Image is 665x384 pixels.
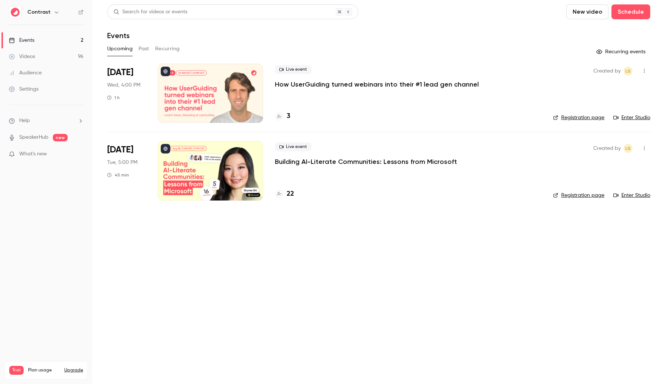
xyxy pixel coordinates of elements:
button: Recurring [155,43,180,55]
a: 22 [275,189,294,199]
div: Audience [9,69,42,77]
button: Upcoming [107,43,133,55]
span: Lusine Sargsyan [624,144,632,153]
div: Oct 8 Wed, 10:00 AM (America/New York) [107,64,146,123]
h4: 22 [287,189,294,199]
span: [DATE] [107,144,133,156]
a: Building AI-Literate Communities: Lessons from Microsoft [275,157,457,166]
span: Plan usage [28,367,60,373]
img: Contrast [9,6,21,18]
h6: Contrast [27,9,51,16]
a: SpeakerHub [19,134,48,141]
span: What's new [19,150,47,158]
h4: 3 [287,111,290,121]
a: Enter Studio [613,192,650,199]
span: LS [625,144,631,153]
span: Live event [275,142,311,151]
span: LS [625,67,631,75]
span: Lusine Sargsyan [624,67,632,75]
button: Past [139,43,149,55]
a: Registration page [553,192,604,199]
div: 45 min [107,172,129,178]
button: Upgrade [64,367,83,373]
div: Dec 9 Tue, 11:00 AM (America/New York) [107,141,146,200]
li: help-dropdown-opener [9,117,83,125]
button: Recurring events [593,46,650,58]
span: [DATE] [107,67,133,78]
div: 1 h [107,95,120,101]
a: How UserGuiding turned webinars into their #1 lead gen channel [275,80,479,89]
a: Enter Studio [613,114,650,121]
a: Registration page [553,114,604,121]
h1: Events [107,31,130,40]
span: Created by [593,144,621,153]
span: new [53,134,68,141]
button: New video [566,4,608,19]
span: Wed, 4:00 PM [107,81,140,89]
button: Schedule [611,4,650,19]
span: Created by [593,67,621,75]
span: Help [19,117,30,125]
div: Settings [9,85,38,93]
div: Events [9,37,34,44]
span: Live event [275,65,311,74]
div: Search for videos or events [113,8,187,16]
span: Tue, 5:00 PM [107,159,137,166]
a: 3 [275,111,290,121]
div: Videos [9,53,35,60]
span: Trial [9,366,24,375]
iframe: Noticeable Trigger [75,151,83,158]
